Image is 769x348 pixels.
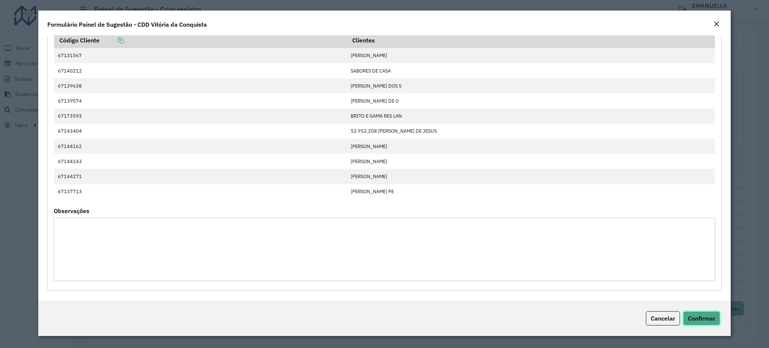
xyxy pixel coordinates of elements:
[711,20,722,29] button: Close
[347,63,715,78] td: SABORES DE CASA
[347,124,715,139] td: 52.952.208 [PERSON_NAME] DE JESUS
[688,315,715,322] span: Confirmar
[54,78,347,93] td: 67139638
[713,21,719,27] em: Fechar
[683,311,720,325] button: Confirmar
[54,154,347,169] td: 67144143
[47,20,207,29] h4: Formulário Painel de Sugestão - CDD Vitória da Conquista
[54,206,89,215] label: Observações
[54,109,347,124] td: 67173593
[47,29,721,291] div: Priorizar Cliente - Não podem ficar no buffer
[54,32,347,48] th: Código Cliente
[54,139,347,154] td: 67144162
[100,36,124,44] a: Copiar
[347,109,715,124] td: BRITO E GAMA RES LAN
[54,184,347,199] td: 67137713
[54,48,347,63] td: 67131567
[347,78,715,93] td: [PERSON_NAME] DOS S
[347,48,715,63] td: [PERSON_NAME]
[347,169,715,184] td: [PERSON_NAME]
[54,63,347,78] td: 67140212
[54,93,347,108] td: 67139574
[347,154,715,169] td: [PERSON_NAME]
[347,32,715,48] th: Clientes
[54,169,347,184] td: 67144271
[651,315,675,322] span: Cancelar
[54,124,347,139] td: 67143404
[347,139,715,154] td: [PERSON_NAME]
[347,93,715,108] td: [PERSON_NAME] DE O
[347,184,715,199] td: [PERSON_NAME] PE
[646,311,680,325] button: Cancelar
